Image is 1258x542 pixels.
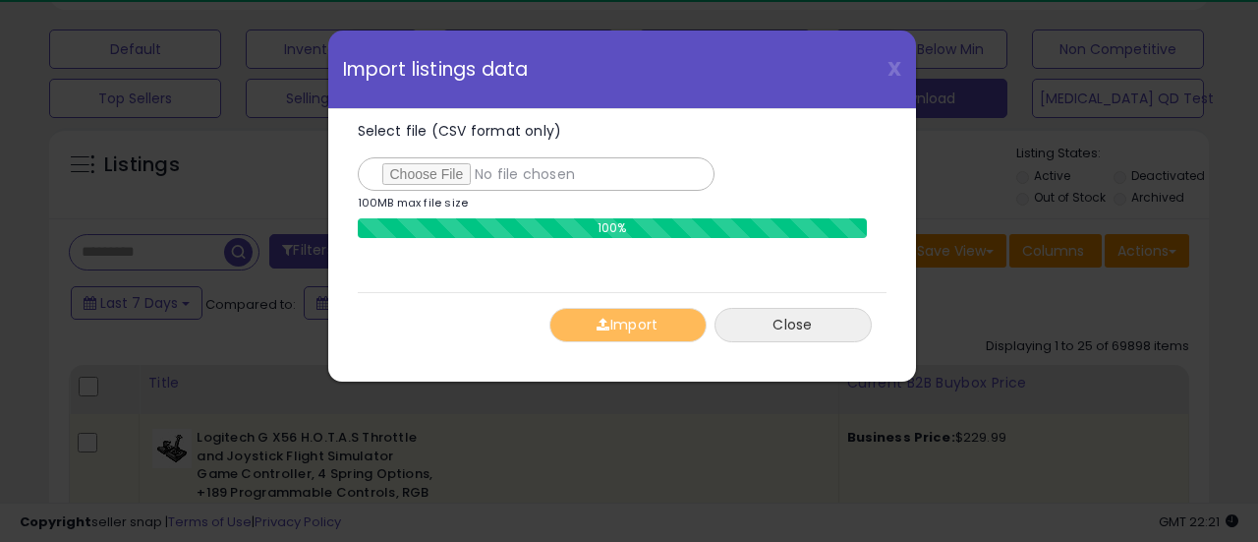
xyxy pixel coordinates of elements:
p: 100MB max file size [358,198,469,209]
div: 100% [358,218,867,238]
span: Select file (CSV format only) [358,121,562,141]
span: Import listings data [343,60,529,79]
button: Import [549,308,707,342]
span: X [887,55,901,83]
button: Close [715,308,872,342]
